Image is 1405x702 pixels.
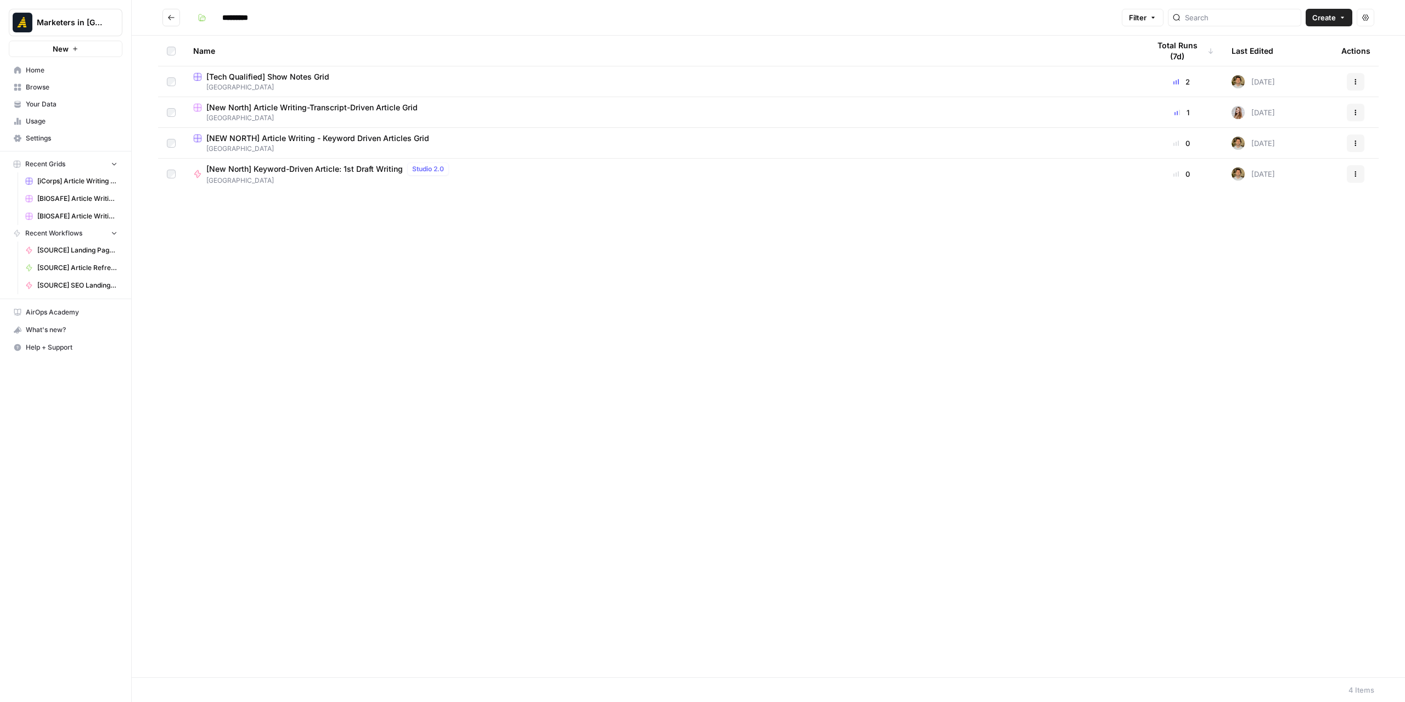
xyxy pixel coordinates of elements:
[193,113,1132,123] span: [GEOGRAPHIC_DATA]
[9,78,122,96] a: Browse
[1185,12,1296,23] input: Search
[26,65,117,75] span: Home
[1122,9,1164,26] button: Filter
[1149,36,1214,66] div: Total Runs (7d)
[9,61,122,79] a: Home
[1149,76,1214,87] div: 2
[193,133,1132,154] a: [NEW NORTH] Article Writing - Keyword Driven Articles Grid[GEOGRAPHIC_DATA]
[20,207,122,225] a: [BIOSAFE] Article Writing-Transcript-Driven Article Grid
[9,130,122,147] a: Settings
[1232,137,1275,150] div: [DATE]
[1149,138,1214,149] div: 0
[26,99,117,109] span: Your Data
[37,176,117,186] span: [iCorps] Article Writing - Keyword-Driven Articles Grid
[1232,75,1275,88] div: [DATE]
[1232,36,1273,66] div: Last Edited
[1149,169,1214,179] div: 0
[193,71,1132,92] a: [Tech Qualified] Show Notes Grid[GEOGRAPHIC_DATA]
[26,133,117,143] span: Settings
[37,245,117,255] span: [SOURCE] Landing Page Writing
[26,342,117,352] span: Help + Support
[1232,137,1245,150] img: 5zyzjh3tw4s3l6pe5wy4otrd1hyg
[1306,9,1352,26] button: Create
[1312,12,1336,23] span: Create
[25,228,82,238] span: Recent Workflows
[20,172,122,190] a: [iCorps] Article Writing - Keyword-Driven Articles Grid
[9,225,122,242] button: Recent Workflows
[25,159,65,169] span: Recent Grids
[37,211,117,221] span: [BIOSAFE] Article Writing-Transcript-Driven Article Grid
[9,304,122,321] a: AirOps Academy
[37,17,103,28] span: Marketers in [GEOGRAPHIC_DATA]
[9,41,122,57] button: New
[37,280,117,290] span: [SOURCE] SEO Landing Page Content Brief
[193,162,1132,186] a: [New North] Keyword-Driven Article: 1st Draft WritingStudio 2.0[GEOGRAPHIC_DATA]
[193,82,1132,92] span: [GEOGRAPHIC_DATA]
[193,144,1132,154] span: [GEOGRAPHIC_DATA]
[13,13,32,32] img: Marketers in Demand Logo
[1232,167,1275,181] div: [DATE]
[1149,107,1214,118] div: 1
[9,9,122,36] button: Workspace: Marketers in Demand
[206,102,418,113] span: [New North] Article Writing-Transcript-Driven Article Grid
[1341,36,1370,66] div: Actions
[53,43,69,54] span: New
[37,263,117,273] span: [SOURCE] Article Refresh Writing
[37,194,117,204] span: [BIOSAFE] Article Writing - Keyword-Driven Article + Source Grid
[206,164,403,175] span: [New North] Keyword-Driven Article: 1st Draft Writing
[1129,12,1147,23] span: Filter
[193,102,1132,123] a: [New North] Article Writing-Transcript-Driven Article Grid[GEOGRAPHIC_DATA]
[206,176,453,186] span: [GEOGRAPHIC_DATA]
[1232,106,1275,119] div: [DATE]
[1232,106,1245,119] img: kuys64wq30ic8smehvb70tdiqcha
[20,190,122,207] a: [BIOSAFE] Article Writing - Keyword-Driven Article + Source Grid
[9,321,122,339] button: What's new?
[193,36,1132,66] div: Name
[20,242,122,259] a: [SOURCE] Landing Page Writing
[9,339,122,356] button: Help + Support
[26,116,117,126] span: Usage
[26,307,117,317] span: AirOps Academy
[206,71,329,82] span: [Tech Qualified] Show Notes Grid
[1232,167,1245,181] img: 5zyzjh3tw4s3l6pe5wy4otrd1hyg
[1348,684,1374,695] div: 4 Items
[26,82,117,92] span: Browse
[20,277,122,294] a: [SOURCE] SEO Landing Page Content Brief
[412,164,444,174] span: Studio 2.0
[9,156,122,172] button: Recent Grids
[20,259,122,277] a: [SOURCE] Article Refresh Writing
[1232,75,1245,88] img: 5zyzjh3tw4s3l6pe5wy4otrd1hyg
[9,96,122,113] a: Your Data
[9,113,122,130] a: Usage
[162,9,180,26] button: Go back
[206,133,429,144] span: [NEW NORTH] Article Writing - Keyword Driven Articles Grid
[9,322,122,338] div: What's new?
